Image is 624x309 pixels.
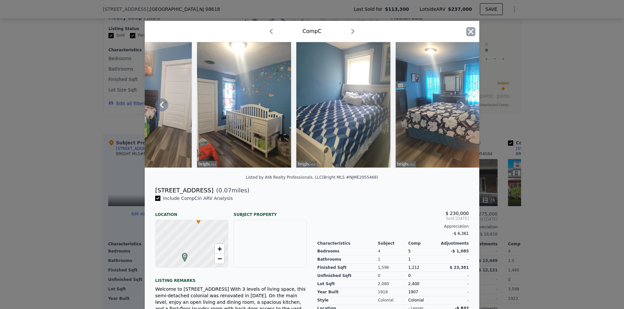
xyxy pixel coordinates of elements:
div: 1 [378,255,408,264]
div: Colonial [378,296,408,304]
span: 0 [408,273,411,278]
span: 2,400 [408,282,419,286]
span: Sold [DATE] [317,216,469,221]
div: Comp C [303,27,321,35]
div: 2,080 [378,280,408,288]
div: 1 [408,255,438,264]
img: Property Img [197,42,291,168]
div: 1907 [408,288,438,296]
span: -$ 1,085 [451,249,469,253]
div: - [438,272,469,280]
div: Appreciation [317,224,469,229]
div: Bedrooms [317,247,378,255]
span: − [218,254,222,263]
span: 1,212 [408,265,419,270]
div: - [438,288,469,296]
span: $ 230,000 [446,211,469,216]
div: Year Built [317,288,378,296]
a: Zoom in [215,244,224,254]
img: Property Img [296,42,390,168]
div: Lot Sqft [317,280,378,288]
img: Property Img [98,42,192,168]
span: Include Comp C in ARV Analysis [160,196,236,201]
div: Subject Property [234,207,307,217]
img: Property Img [396,42,490,168]
div: 0 [378,272,408,280]
span: C [180,253,189,259]
div: - [438,255,469,264]
div: C [180,253,184,257]
div: Colonial [408,296,438,304]
span: 0.07 [219,187,232,194]
div: Style [317,296,378,304]
div: Listed by AYA Realty Professionals, LLC (Bright MLS #NJME2055468) [246,175,378,180]
a: Zoom out [215,254,224,264]
div: Listing remarks [155,273,307,283]
div: Finished Sqft [317,264,378,272]
div: 1918 [378,288,408,296]
span: $ 23,381 [450,265,469,270]
span: ( miles) [213,186,249,195]
div: Subject [378,241,408,246]
div: Unfinished Sqft [317,272,378,280]
div: Characteristics [317,241,378,246]
div: 4 [378,247,408,255]
span: 5 [408,249,411,253]
div: Location [155,207,228,217]
div: 1,596 [378,264,408,272]
div: Comp [408,241,438,246]
span: -$ 6,361 [452,231,469,236]
div: [STREET_ADDRESS] [155,186,213,195]
span: + [218,245,222,253]
div: - [438,296,469,304]
div: Bathrooms [317,255,378,264]
div: Adjustments [438,241,469,246]
div: - [438,280,469,288]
